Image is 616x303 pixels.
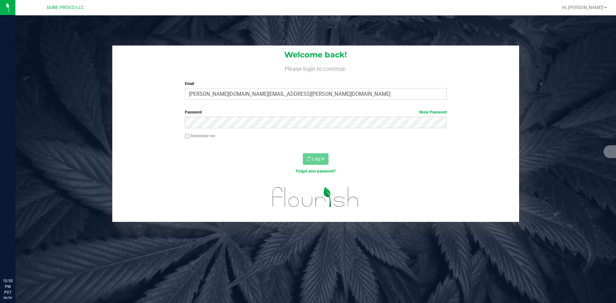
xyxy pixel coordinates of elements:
span: Log In [312,156,325,161]
p: 10:50 PM PDT [3,278,13,295]
a: Show Password [419,110,447,114]
h1: Welcome back! [112,51,519,59]
img: flourish_logo.svg [265,181,366,214]
span: Hi, [PERSON_NAME]! [562,5,604,10]
span: DUNE PROCO LLC [47,5,84,10]
p: 08/26 [3,295,13,300]
label: Email [185,81,446,87]
label: Remember me [185,133,215,139]
a: Forgot your password? [296,169,336,173]
span: Password [185,110,202,114]
input: Remember me [185,134,189,139]
button: Log In [303,153,329,165]
h4: Please login to continue. [112,64,519,72]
